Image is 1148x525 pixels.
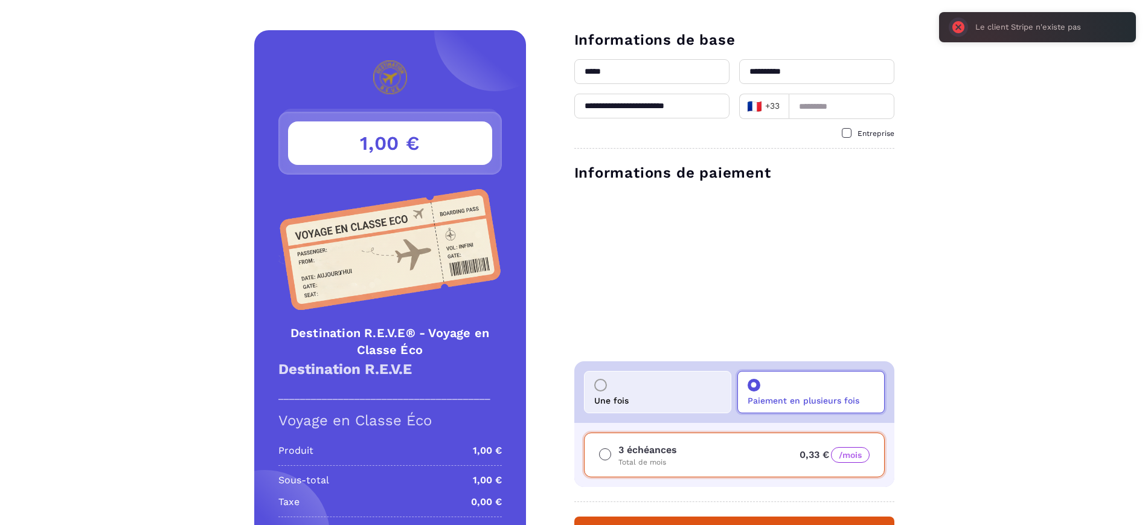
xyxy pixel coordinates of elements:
div: Search for option [739,94,789,119]
p: 1,00 € [473,473,502,488]
input: Search for option [783,97,784,115]
iframe: Cadre de saisie sécurisé pour le paiement [572,190,897,349]
h3: 1,00 € [288,121,492,165]
span: Entreprise [858,129,894,138]
h3: Informations de base [574,30,894,50]
p: Une fois [594,396,629,405]
img: logo [341,60,440,94]
span: 🇫🇷 [747,98,762,115]
h4: Destination R.E.V.E® - Voyage en Classe Éco [278,324,502,358]
span: /mois [831,447,870,463]
span: 0,33 € [800,449,870,460]
p: 0,00 € [471,495,502,509]
h1: Voyage en Classe Éco [278,412,502,429]
p: 3 échéances [618,443,677,457]
p: 1,00 € [473,443,502,458]
p: Paiement en plusieurs fois [748,396,859,405]
p: _______________________________________ [278,389,502,401]
span: +33 [746,98,780,115]
h3: Informations de paiement [574,163,894,182]
p: Produit [278,443,313,458]
strong: Destination R.E.V.E [278,361,412,378]
p: Total de mois [618,457,677,467]
img: Product Image [278,189,502,310]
